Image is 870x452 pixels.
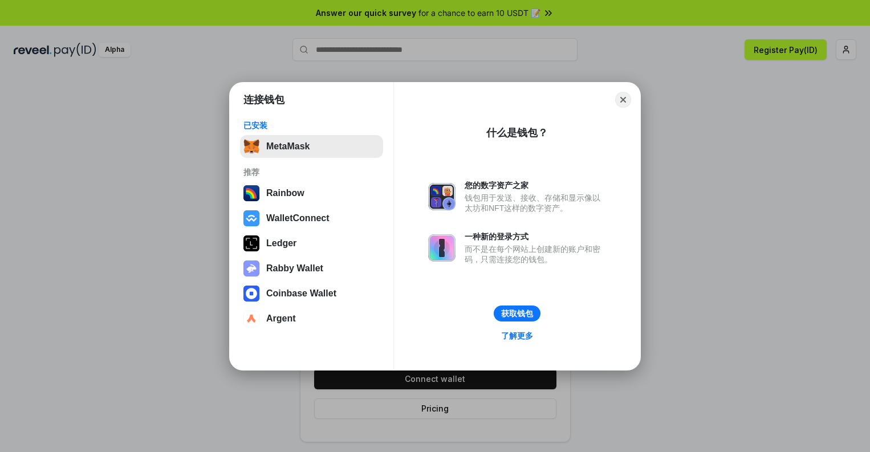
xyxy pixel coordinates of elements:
img: svg+xml,%3Csvg%20xmlns%3D%22http%3A%2F%2Fwww.w3.org%2F2000%2Fsvg%22%20fill%3D%22none%22%20viewBox... [428,234,456,262]
button: Close [615,92,631,108]
div: 已安装 [243,120,380,131]
button: Rabby Wallet [240,257,383,280]
h1: 连接钱包 [243,93,284,107]
img: svg+xml,%3Csvg%20width%3D%22120%22%20height%3D%22120%22%20viewBox%3D%220%200%20120%20120%22%20fil... [243,185,259,201]
div: 了解更多 [501,331,533,341]
div: Coinbase Wallet [266,288,336,299]
button: Rainbow [240,182,383,205]
button: MetaMask [240,135,383,158]
div: 您的数字资产之家 [465,180,606,190]
a: 了解更多 [494,328,540,343]
img: svg+xml,%3Csvg%20width%3D%2228%22%20height%3D%2228%22%20viewBox%3D%220%200%2028%2028%22%20fill%3D... [243,311,259,327]
div: 推荐 [243,167,380,177]
img: svg+xml,%3Csvg%20width%3D%2228%22%20height%3D%2228%22%20viewBox%3D%220%200%2028%2028%22%20fill%3D... [243,286,259,302]
div: 钱包用于发送、接收、存储和显示像以太坊和NFT这样的数字资产。 [465,193,606,213]
div: WalletConnect [266,213,330,223]
div: Argent [266,313,296,324]
button: WalletConnect [240,207,383,230]
img: svg+xml,%3Csvg%20width%3D%2228%22%20height%3D%2228%22%20viewBox%3D%220%200%2028%2028%22%20fill%3D... [243,210,259,226]
img: svg+xml,%3Csvg%20xmlns%3D%22http%3A%2F%2Fwww.w3.org%2F2000%2Fsvg%22%20fill%3D%22none%22%20viewBox... [243,260,259,276]
button: Ledger [240,232,383,255]
img: svg+xml,%3Csvg%20fill%3D%22none%22%20height%3D%2233%22%20viewBox%3D%220%200%2035%2033%22%20width%... [243,139,259,154]
div: 而不是在每个网站上创建新的账户和密码，只需连接您的钱包。 [465,244,606,264]
button: 获取钱包 [494,306,540,321]
div: MetaMask [266,141,310,152]
div: 什么是钱包？ [486,126,548,140]
button: Argent [240,307,383,330]
div: Rainbow [266,188,304,198]
button: Coinbase Wallet [240,282,383,305]
div: Ledger [266,238,296,249]
img: svg+xml,%3Csvg%20xmlns%3D%22http%3A%2F%2Fwww.w3.org%2F2000%2Fsvg%22%20fill%3D%22none%22%20viewBox... [428,183,456,210]
div: 获取钱包 [501,308,533,319]
div: Rabby Wallet [266,263,323,274]
img: svg+xml,%3Csvg%20xmlns%3D%22http%3A%2F%2Fwww.w3.org%2F2000%2Fsvg%22%20width%3D%2228%22%20height%3... [243,235,259,251]
div: 一种新的登录方式 [465,231,606,242]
